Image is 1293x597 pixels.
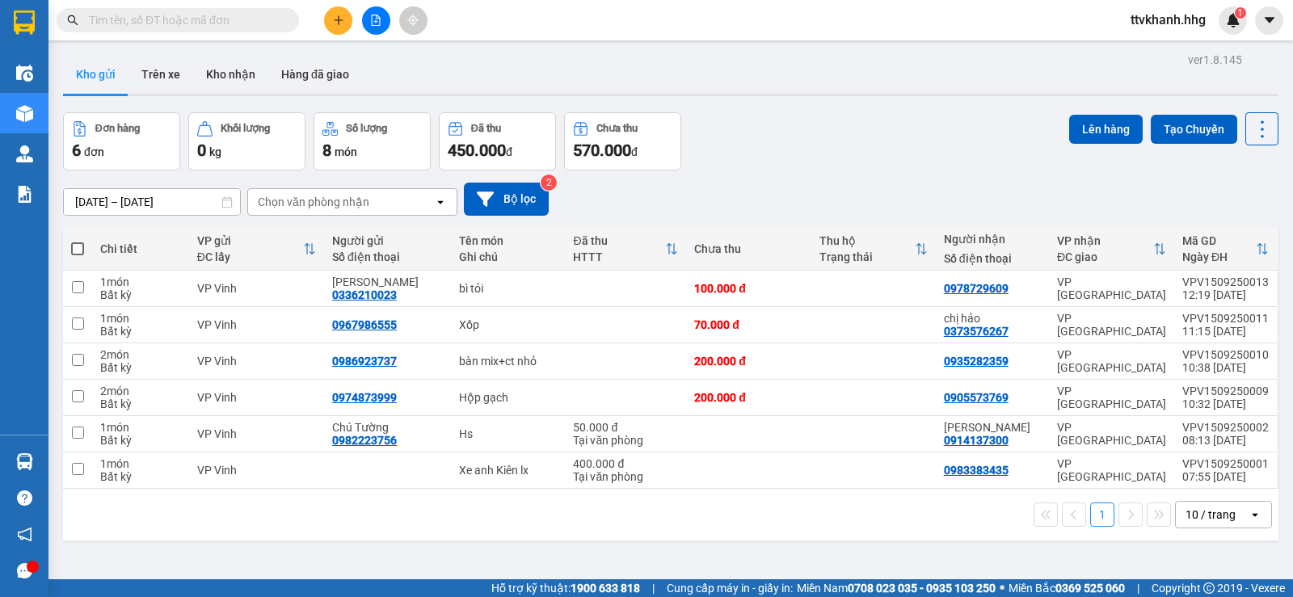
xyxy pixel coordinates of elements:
div: Chi tiết [100,242,181,255]
div: 0982223756 [332,434,397,447]
span: 570.000 [573,141,631,160]
button: Kho nhận [193,55,268,94]
div: ĐC giao [1057,250,1153,263]
div: VP gửi [197,234,303,247]
span: | [1137,579,1139,597]
div: Người nhận [944,233,1041,246]
div: VP Vinh [197,355,316,368]
div: Tại văn phòng [573,470,678,483]
div: Bất kỳ [100,325,181,338]
sup: 2 [541,174,557,191]
div: Hs [459,427,557,440]
span: ttvkhanh.hhg [1118,10,1219,30]
div: ĐC lấy [197,250,303,263]
div: 10 / trang [1186,507,1236,523]
strong: 1900 633 818 [571,582,640,595]
div: Bất kỳ [100,397,181,410]
div: 50.000 đ [573,421,678,434]
div: VPV1509250013 [1182,275,1269,288]
div: 12:19 [DATE] [1182,288,1269,301]
div: 200.000 đ [694,391,802,404]
span: 6 [72,141,81,160]
div: VP [GEOGRAPHIC_DATA] [1057,457,1166,483]
div: Bất kỳ [100,288,181,301]
div: 0935282359 [944,355,1009,368]
span: đơn [84,145,104,158]
div: 2 món [100,385,181,397]
div: 07:55 [DATE] [1182,470,1269,483]
div: HTTT [573,250,665,263]
button: plus [324,6,352,35]
div: 1 món [100,457,181,470]
button: caret-down [1255,6,1283,35]
button: file-add [362,6,390,35]
button: aim [399,6,427,35]
div: VP [GEOGRAPHIC_DATA] [1057,385,1166,410]
div: Ngọc Anh [332,275,443,288]
button: Lên hàng [1069,115,1143,144]
div: Thu hộ [819,234,915,247]
th: Toggle SortBy [811,228,936,271]
div: Xốp [459,318,557,331]
th: Toggle SortBy [1049,228,1174,271]
div: Số điện thoại [332,250,443,263]
img: warehouse-icon [16,65,33,82]
div: Trạng thái [819,250,915,263]
div: Đã thu [573,234,665,247]
img: solution-icon [16,186,33,203]
div: VPV1509250001 [1182,457,1269,470]
span: Miền Bắc [1009,579,1125,597]
div: 0986923737 [332,355,397,368]
span: 0 [197,141,206,160]
span: kg [209,145,221,158]
img: warehouse-icon [16,145,33,162]
div: VP [GEOGRAPHIC_DATA] [1057,421,1166,447]
span: 450.000 [448,141,506,160]
input: Select a date range. [64,189,240,215]
div: Chú Tường [332,421,443,434]
div: Số điện thoại [944,252,1041,265]
div: VP [GEOGRAPHIC_DATA] [1057,348,1166,374]
img: warehouse-icon [16,105,33,122]
div: VPV1509250002 [1182,421,1269,434]
span: ⚪️ [1000,585,1004,591]
svg: open [1249,508,1261,521]
div: VP Vinh [197,427,316,440]
div: 2 món [100,348,181,361]
span: 8 [322,141,331,160]
span: caret-down [1262,13,1277,27]
div: VP nhận [1057,234,1153,247]
button: Kho gửi [63,55,128,94]
th: Toggle SortBy [1174,228,1277,271]
div: VP [GEOGRAPHIC_DATA] [1057,275,1166,301]
span: plus [333,15,344,26]
div: Số lượng [346,123,387,134]
span: file-add [370,15,381,26]
div: 0373576267 [944,325,1009,338]
div: Bất kỳ [100,361,181,374]
div: VP Vinh [197,282,316,295]
div: Bất kỳ [100,470,181,483]
div: Chưa thu [596,123,638,134]
strong: 0369 525 060 [1055,582,1125,595]
div: Xe anh Kiên lx [459,464,557,477]
div: Mã GD [1182,234,1256,247]
div: Đã thu [471,123,501,134]
strong: 0708 023 035 - 0935 103 250 [848,582,996,595]
div: 0983383435 [944,464,1009,477]
button: Số lượng8món [314,112,431,170]
div: Bất kỳ [100,434,181,447]
span: 1 [1237,7,1243,19]
span: search [67,15,78,26]
div: Tại văn phòng [573,434,678,447]
div: VPV1509250011 [1182,312,1269,325]
div: Chọn văn phòng nhận [258,194,369,210]
div: VP [GEOGRAPHIC_DATA] [1057,312,1166,338]
div: 0967986555 [332,318,397,331]
button: Bộ lọc [464,183,549,216]
div: 400.000 đ [573,457,678,470]
div: VPV1509250010 [1182,348,1269,361]
div: 1 món [100,312,181,325]
div: 10:38 [DATE] [1182,361,1269,374]
button: Trên xe [128,55,193,94]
